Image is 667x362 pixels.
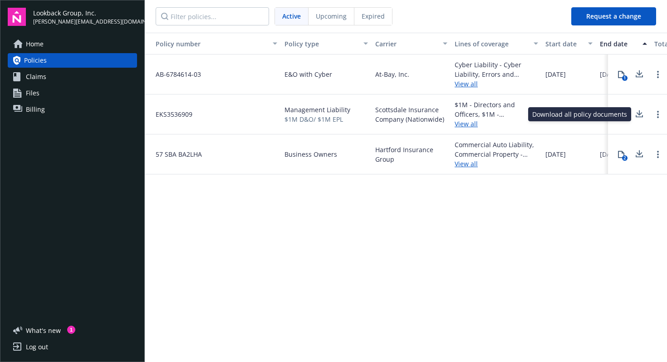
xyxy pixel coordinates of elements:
[375,105,447,124] span: Scottsdale Insurance Company (Nationwide)
[545,69,566,79] span: [DATE]
[375,39,437,49] div: Carrier
[33,18,137,26] span: [PERSON_NAME][EMAIL_ADDRESS][DOMAIN_NAME]
[33,8,137,26] button: Lookback Group, Inc.[PERSON_NAME][EMAIL_ADDRESS][DOMAIN_NAME]
[455,79,538,89] a: View all
[600,69,620,79] span: [DATE]
[542,33,596,55] button: Start date
[375,145,447,164] span: Hartford Insurance Group
[8,326,75,335] button: What's new1
[622,155,628,161] div: 2
[545,149,566,159] span: [DATE]
[596,33,651,55] button: End date
[26,69,46,84] span: Claims
[455,60,538,79] div: Cyber Liability - Cyber Liability, Errors and Omissions
[652,69,663,80] a: Open options
[284,149,337,159] span: Business Owners
[455,159,538,169] a: View all
[528,107,631,121] div: Download all policy documents
[8,102,137,117] a: Billing
[571,7,656,25] button: Request a change
[8,37,137,51] a: Home
[148,69,201,79] span: AB-6784614-03
[612,145,630,164] button: 2
[375,69,409,79] span: At-Bay, Inc.
[8,53,137,68] a: Policies
[455,140,538,159] div: Commercial Auto Liability, Commercial Property - Commercial Property, General Liability - General...
[372,33,451,55] button: Carrier
[451,33,542,55] button: Lines of coverage
[284,39,358,49] div: Policy type
[148,39,267,49] div: Toggle SortBy
[8,8,26,26] img: navigator-logo.svg
[545,39,583,49] div: Start date
[455,119,538,129] a: View all
[600,149,620,159] span: [DATE]
[622,75,628,81] div: 1
[148,149,202,159] span: 57 SBA BA2LHA
[156,7,269,25] input: Filter policies...
[600,39,637,49] div: End date
[652,109,663,120] a: Open options
[26,86,39,100] span: Files
[26,102,45,117] span: Billing
[284,105,350,114] span: Management Liability
[455,100,538,119] div: $1M - Directors and Officers, $1M - Employment Practices Liability
[24,53,47,68] span: Policies
[362,11,385,21] span: Expired
[316,11,347,21] span: Upcoming
[8,86,137,100] a: Files
[282,11,301,21] span: Active
[67,326,75,334] div: 1
[612,105,630,124] button: 2
[26,37,44,51] span: Home
[284,114,350,124] span: $1M D&O/ $1M EPL
[612,65,630,84] button: 1
[33,8,137,18] span: Lookback Group, Inc.
[281,33,372,55] button: Policy type
[26,326,61,335] span: What ' s new
[8,69,137,84] a: Claims
[148,39,267,49] div: Policy number
[652,149,663,160] a: Open options
[455,39,528,49] div: Lines of coverage
[284,69,332,79] span: E&O with Cyber
[148,109,192,119] span: EKS3536909
[26,340,48,354] div: Log out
